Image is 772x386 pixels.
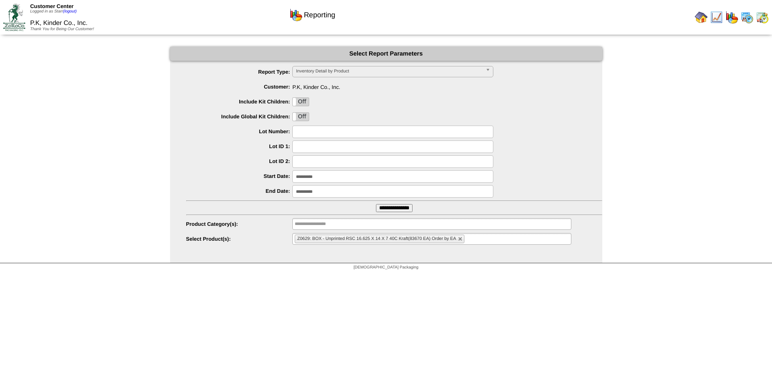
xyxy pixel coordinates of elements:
div: OnOff [292,112,309,121]
a: (logout) [63,9,77,14]
label: Start Date: [186,173,293,179]
img: ZoRoCo_Logo(Green%26Foil)%20jpg.webp [3,4,25,31]
img: home.gif [695,11,708,24]
img: calendarinout.gif [756,11,769,24]
span: Customer Center [30,3,74,9]
label: Include Global Kit Children: [186,114,293,120]
label: Off [293,98,309,106]
label: Report Type: [186,69,293,75]
span: Inventory Detail by Product [296,66,482,76]
div: OnOff [292,97,309,106]
label: Lot Number: [186,128,293,134]
img: line_graph.gif [710,11,723,24]
label: Customer: [186,84,293,90]
span: Logged in as Starr [30,9,77,14]
label: Include Kit Children: [186,99,293,105]
span: [DEMOGRAPHIC_DATA] Packaging [353,265,418,270]
label: Off [293,113,309,121]
label: End Date: [186,188,293,194]
img: calendarprod.gif [741,11,754,24]
span: Thank You for Being Our Customer! [30,27,94,31]
span: Reporting [304,11,335,19]
span: Z0629: BOX - Unprinted RSC 16.625 X 14 X 7 40C Kraft(83670 EA) Order by EA [297,236,456,241]
span: P.K, Kinder Co., Inc. [186,81,602,90]
label: Product Category(s): [186,221,293,227]
img: graph.gif [289,8,302,21]
span: P.K, Kinder Co., Inc. [30,20,88,27]
label: Select Product(s): [186,236,293,242]
img: graph.gif [725,11,738,24]
label: Lot ID 1: [186,143,293,149]
div: Select Report Parameters [170,47,602,61]
label: Lot ID 2: [186,158,293,164]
